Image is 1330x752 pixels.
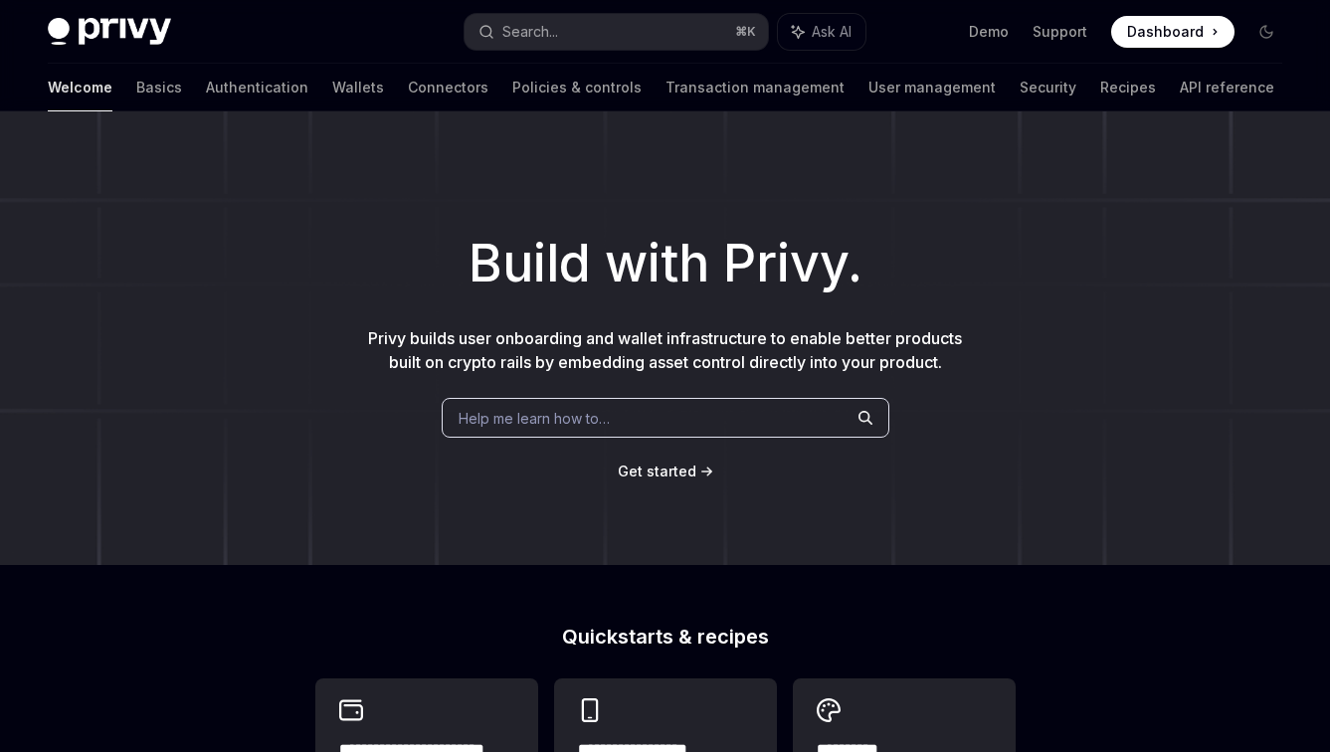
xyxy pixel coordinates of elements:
a: Authentication [206,64,308,111]
span: Dashboard [1127,22,1204,42]
div: Search... [502,20,558,44]
a: Support [1033,22,1087,42]
a: User management [868,64,996,111]
a: Dashboard [1111,16,1235,48]
span: Ask AI [812,22,852,42]
a: Policies & controls [512,64,642,111]
span: Help me learn how to… [459,408,610,429]
img: dark logo [48,18,171,46]
a: Connectors [408,64,488,111]
button: Toggle dark mode [1250,16,1282,48]
span: Privy builds user onboarding and wallet infrastructure to enable better products built on crypto ... [368,328,962,372]
h2: Quickstarts & recipes [315,627,1016,647]
a: Recipes [1100,64,1156,111]
a: Basics [136,64,182,111]
a: API reference [1180,64,1274,111]
button: Ask AI [778,14,865,50]
a: Demo [969,22,1009,42]
a: Security [1020,64,1076,111]
span: ⌘ K [735,24,756,40]
a: Transaction management [665,64,845,111]
a: Welcome [48,64,112,111]
button: Search...⌘K [465,14,768,50]
a: Wallets [332,64,384,111]
a: Get started [618,462,696,481]
h1: Build with Privy. [32,225,1298,302]
span: Get started [618,463,696,479]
